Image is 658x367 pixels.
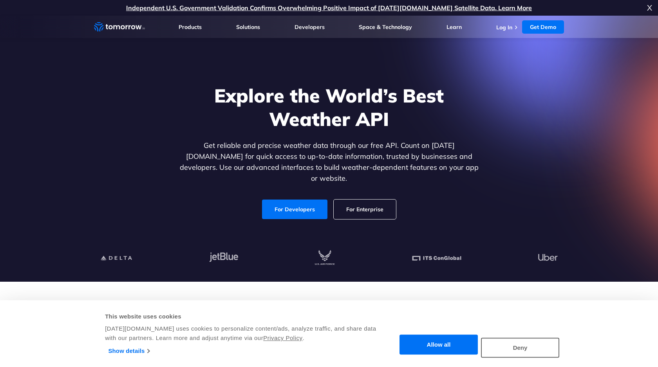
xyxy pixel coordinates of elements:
button: Deny [481,338,559,358]
a: Home link [94,21,145,33]
a: Get Demo [522,20,564,34]
a: Independent U.S. Government Validation Confirms Overwhelming Positive Impact of [DATE][DOMAIN_NAM... [126,4,532,12]
a: Privacy Policy [263,335,302,341]
a: For Enterprise [334,200,396,219]
button: Allow all [399,335,478,355]
a: Log In [496,24,512,31]
a: Show details [108,345,150,357]
a: For Developers [262,200,327,219]
a: Products [179,23,202,31]
div: [DATE][DOMAIN_NAME] uses cookies to personalize content/ads, analyze traffic, and share data with... [105,324,377,343]
h1: Explore the World’s Best Weather API [178,84,480,131]
a: Space & Technology [359,23,412,31]
a: Learn [446,23,462,31]
a: Solutions [236,23,260,31]
p: Get reliable and precise weather data through our free API. Count on [DATE][DOMAIN_NAME] for quic... [178,140,480,184]
a: Developers [295,23,325,31]
div: This website uses cookies [105,312,377,321]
